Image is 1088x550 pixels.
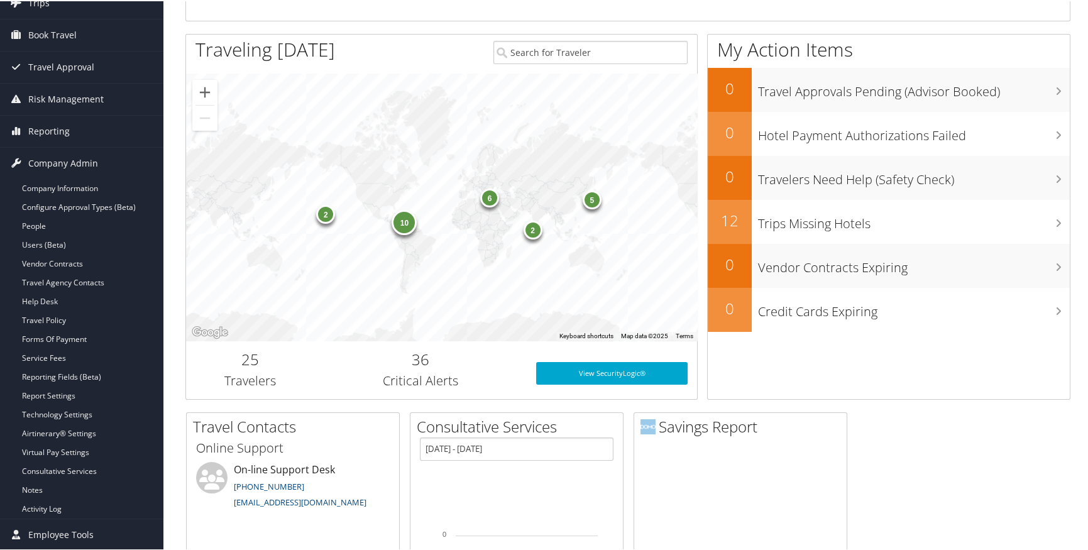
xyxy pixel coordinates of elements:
[28,50,94,82] span: Travel Approval
[195,348,304,369] h2: 25
[758,295,1070,319] h3: Credit Cards Expiring
[758,207,1070,231] h3: Trips Missing Hotels
[708,209,752,230] h2: 12
[480,187,499,206] div: 6
[676,331,693,338] a: Terms (opens in new tab)
[234,480,304,491] a: [PHONE_NUMBER]
[708,155,1070,199] a: 0Travelers Need Help (Safety Check)
[195,35,335,62] h1: Traveling [DATE]
[192,79,217,104] button: Zoom in
[234,495,366,507] a: [EMAIL_ADDRESS][DOMAIN_NAME]
[193,415,399,436] h2: Travel Contacts
[195,371,304,388] h3: Travelers
[189,323,231,339] img: Google
[758,163,1070,187] h3: Travelers Need Help (Safety Check)
[196,438,390,456] h3: Online Support
[28,518,94,549] span: Employee Tools
[323,348,517,369] h2: 36
[708,287,1070,331] a: 0Credit Cards Expiring
[708,243,1070,287] a: 0Vendor Contracts Expiring
[316,204,335,223] div: 2
[493,40,688,63] input: Search for Traveler
[640,418,656,433] img: domo-logo.png
[192,104,217,129] button: Zoom out
[28,18,77,50] span: Book Travel
[323,371,517,388] h3: Critical Alerts
[442,529,446,537] tspan: 0
[28,146,98,178] span: Company Admin
[28,82,104,114] span: Risk Management
[708,165,752,186] h2: 0
[392,209,417,234] div: 10
[708,121,752,142] h2: 0
[190,461,396,512] li: On-line Support Desk
[536,361,688,383] a: View SecurityLogic®
[708,111,1070,155] a: 0Hotel Payment Authorizations Failed
[708,253,752,274] h2: 0
[417,415,623,436] h2: Consultative Services
[189,323,231,339] a: Open this area in Google Maps (opens a new window)
[758,119,1070,143] h3: Hotel Payment Authorizations Failed
[708,297,752,318] h2: 0
[523,219,542,238] div: 2
[708,77,752,98] h2: 0
[559,331,613,339] button: Keyboard shortcuts
[708,35,1070,62] h1: My Action Items
[758,75,1070,99] h3: Travel Approvals Pending (Advisor Booked)
[708,67,1070,111] a: 0Travel Approvals Pending (Advisor Booked)
[758,251,1070,275] h3: Vendor Contracts Expiring
[621,331,668,338] span: Map data ©2025
[28,114,70,146] span: Reporting
[640,415,847,436] h2: Savings Report
[582,189,601,208] div: 5
[708,199,1070,243] a: 12Trips Missing Hotels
